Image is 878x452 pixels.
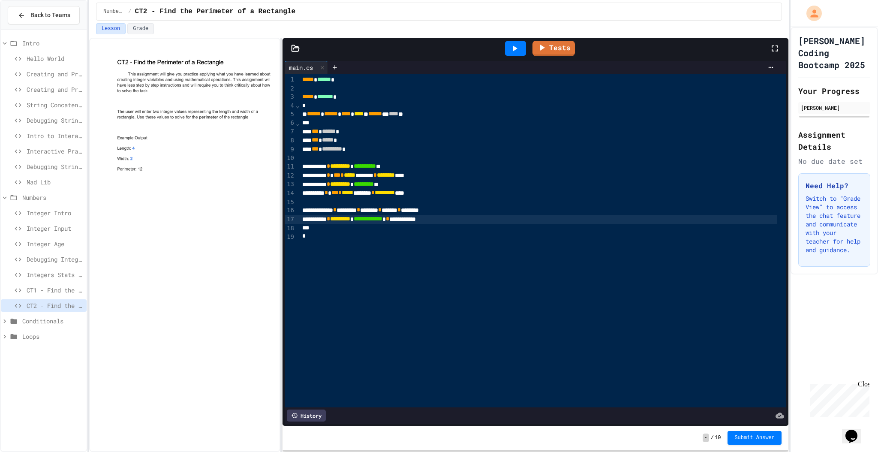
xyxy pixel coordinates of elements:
button: Back to Teams [8,6,80,24]
span: Intro to Interactive Programs [27,131,83,140]
div: 6 [285,119,295,127]
div: [PERSON_NAME] [801,104,868,111]
h2: Assignment Details [798,129,870,153]
span: Integer Age [27,239,83,248]
div: 18 [285,224,295,233]
span: / [711,434,714,441]
div: 2 [285,84,295,93]
div: My Account [797,3,824,23]
div: 10 [285,154,295,163]
span: Submit Answer [734,434,775,441]
div: 4 [285,102,295,110]
span: Numbers [103,8,125,15]
div: 13 [285,180,295,189]
div: No due date set [798,156,870,166]
span: CT2 - Find the Perimeter of a Rectangle [27,301,83,310]
h1: [PERSON_NAME] Coding Bootcamp 2025 [798,35,870,71]
span: Back to Teams [30,11,70,20]
div: 19 [285,233,295,241]
iframe: chat widget [842,418,869,443]
div: 12 [285,172,295,181]
div: 17 [285,215,295,224]
div: 8 [285,136,295,145]
span: Integer Intro [27,208,83,217]
span: String Concatenation [27,100,83,109]
a: Tests [532,41,575,56]
span: Creating and Printing 2+ variables [27,85,83,94]
span: CT2 - Find the Perimeter of a Rectangle [135,6,295,17]
span: Intro [22,39,83,48]
div: 16 [285,206,295,215]
iframe: chat widget [807,380,869,417]
span: 10 [715,434,721,441]
h3: Need Help? [806,181,863,191]
span: Fold line [295,120,300,127]
div: 11 [285,163,295,172]
button: Lesson [96,23,126,34]
span: Mad Lib [27,178,83,187]
div: Chat with us now!Close [3,3,59,54]
span: Creating and Printing a String Variable [27,69,83,78]
span: / [128,8,131,15]
span: Debugging Strings [27,116,83,125]
div: 3 [285,93,295,102]
span: CT1 - Find the Area of a Rectangle [27,286,83,295]
span: Conditionals [22,316,83,325]
div: History [287,410,326,422]
p: Switch to "Grade View" to access the chat feature and communicate with your teacher for help and ... [806,194,863,254]
h2: Your Progress [798,85,870,97]
button: Submit Answer [728,431,782,445]
span: Interactive Practice - Who Are You? [27,147,83,156]
div: 7 [285,127,295,136]
div: 1 [285,75,295,84]
span: Integer Input [27,224,83,233]
span: Debugging Strings 2 [27,162,83,171]
span: Fold line [295,102,300,109]
div: main.cs [285,61,328,74]
span: Integers Stats and Leveling [27,270,83,279]
span: Debugging Integers [27,255,83,264]
div: 5 [285,110,295,119]
div: 9 [285,145,295,154]
span: Hello World [27,54,83,63]
span: - [703,434,709,442]
div: 14 [285,189,295,198]
div: 15 [285,198,295,207]
span: Numbers [22,193,83,202]
button: Grade [127,23,154,34]
div: main.cs [285,63,317,72]
span: Loops [22,332,83,341]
